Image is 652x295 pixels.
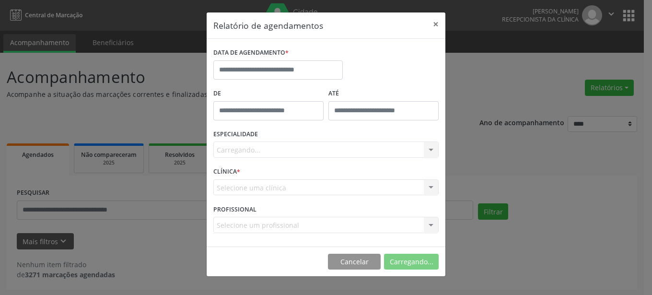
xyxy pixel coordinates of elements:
button: Carregando... [384,254,439,270]
label: De [213,86,324,101]
h5: Relatório de agendamentos [213,19,323,32]
label: ATÉ [328,86,439,101]
label: PROFISSIONAL [213,202,256,217]
label: DATA DE AGENDAMENTO [213,46,289,60]
button: Close [426,12,445,36]
label: CLÍNICA [213,165,240,179]
label: ESPECIALIDADE [213,127,258,142]
button: Cancelar [328,254,381,270]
